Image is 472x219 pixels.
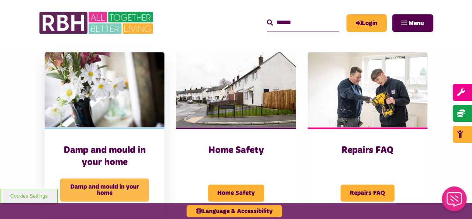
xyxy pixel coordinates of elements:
img: SAZMEDIA RBH 22FEB24 103 [176,52,296,127]
span: Menu [408,20,424,26]
button: Navigation [392,14,433,32]
a: MyRBH [346,14,387,32]
h3: Home Safety [192,144,280,156]
button: Language & Accessibility [187,205,282,217]
span: Damp and mould in your home [60,178,149,202]
img: Flowers on window sill [45,52,164,127]
input: Search [267,14,339,31]
a: Damp and mould in your home Damp and mould in your home [45,52,164,217]
iframe: Netcall Web Assistant for live chat [437,184,472,219]
img: RBH [39,8,155,38]
h3: Damp and mould in your home [60,144,149,169]
span: Repairs FAQ [341,184,394,202]
span: Home Safety [208,184,264,202]
a: Repairs FAQ Repairs FAQ [308,52,427,217]
h3: Repairs FAQ [323,144,412,156]
img: SAZMEDIA RBH 23FEB2024 77 [308,52,427,127]
a: Home Safety Home Safety [176,52,296,217]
